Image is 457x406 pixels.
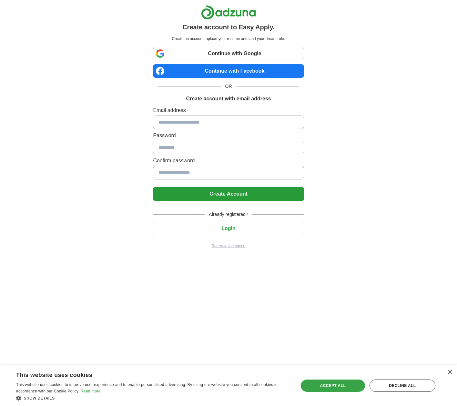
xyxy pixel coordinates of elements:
a: Continue with Google [153,47,304,60]
a: Login [153,226,304,231]
span: OR [221,83,236,90]
div: This website uses cookies [16,369,274,379]
div: Decline all [370,380,435,392]
div: Accept all [301,380,365,392]
button: Create Account [153,187,304,201]
a: Return to job advert [153,243,304,249]
h1: Create account to Easy Apply. [182,22,275,32]
label: Email address [153,107,304,114]
p: Create an account, upload your resume and land your dream role. [154,36,302,42]
a: Read more, opens a new window [81,389,101,393]
label: Password [153,132,304,139]
button: Login [153,222,304,235]
span: This website uses cookies to improve user experience and to enable personalised advertising. By u... [16,382,278,393]
h1: Create account with email address [186,95,271,103]
label: Confirm password [153,157,304,165]
img: Adzuna logo [201,5,256,20]
div: Close [447,370,452,375]
span: Show details [24,396,55,401]
span: Already registered? [205,211,252,218]
a: Continue with Facebook [153,64,304,78]
div: Show details [16,395,290,401]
